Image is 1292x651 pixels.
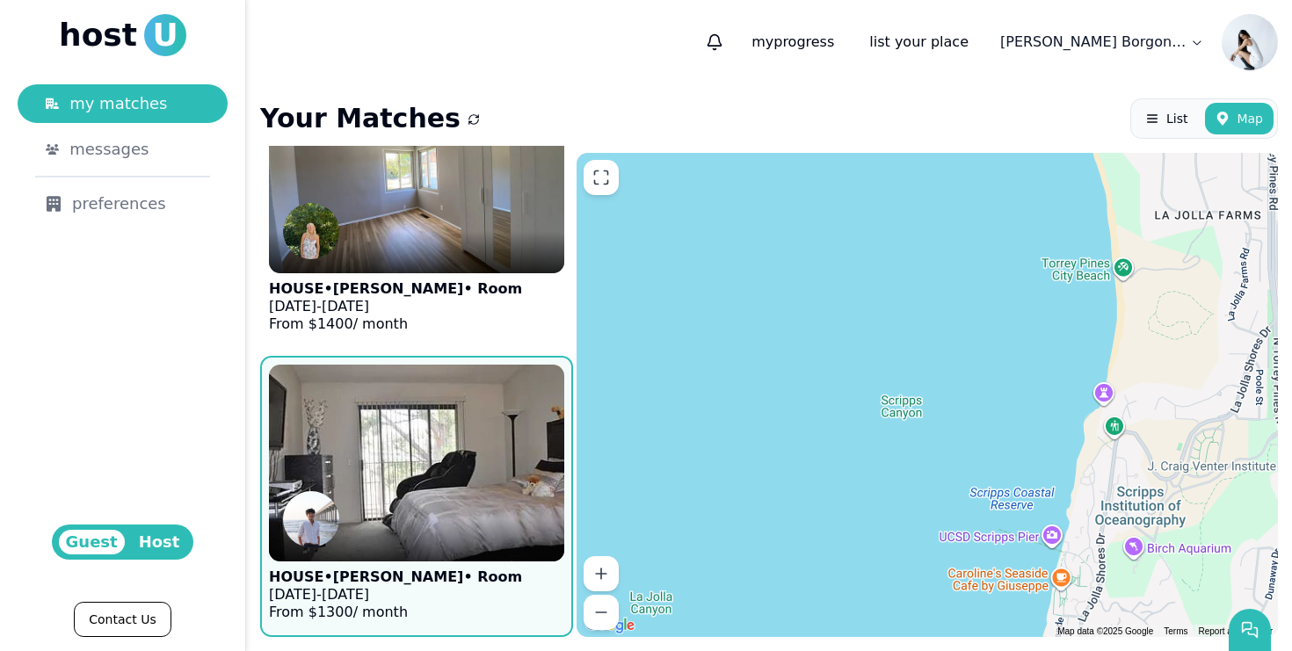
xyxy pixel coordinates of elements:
[144,14,186,56] span: U
[260,68,573,349] a: HOUSEElla Freeman avatarHOUSE•[PERSON_NAME]• Room[DATE]-[DATE]From $1400/ month
[855,25,983,60] a: list your place
[269,76,564,273] img: HOUSE
[990,25,1215,60] a: [PERSON_NAME] Borgonha
[1222,14,1278,70] img: Krisha Borgonha avatar
[1205,103,1274,134] button: Map
[69,137,149,162] span: messages
[74,602,171,637] a: Contact Us
[1000,32,1187,53] p: [PERSON_NAME] Borgonha
[322,586,369,603] span: [DATE]
[269,315,522,333] p: From $ 1400 / month
[46,192,200,216] div: preferences
[18,184,228,223] a: preferences
[283,491,339,547] img: Matthew Bian avatar
[269,586,316,603] span: [DATE]
[581,614,639,637] img: Google
[1166,110,1187,127] span: List
[1164,626,1187,636] a: Terms (opens in new tab)
[69,91,167,116] span: my matches
[1057,626,1153,636] span: Map data ©2025 Google
[283,203,339,259] img: Ella Freeman avatar
[260,103,461,134] h1: Your Matches
[269,298,522,315] p: -
[254,355,579,571] img: HOUSE
[584,595,619,630] button: Zoom out
[59,14,186,56] a: hostU
[18,130,228,169] a: messages
[269,604,522,621] p: From $ 1300 / month
[1199,626,1273,636] a: Report a map error
[260,356,573,637] a: HOUSEMatthew Bian avatarHOUSE•[PERSON_NAME]• Room[DATE]-[DATE]From $1300/ month
[751,33,773,50] span: my
[269,298,316,315] span: [DATE]
[269,280,522,298] p: HOUSE • [PERSON_NAME] • Room
[269,568,522,586] p: HOUSE • [PERSON_NAME] • Room
[584,556,619,591] button: Zoom in
[737,25,848,60] p: progress
[584,160,619,195] button: Enter fullscreen
[1135,103,1198,134] button: List
[1237,110,1263,127] span: Map
[132,530,187,554] span: Host
[18,84,228,123] a: my matches
[269,586,522,604] p: -
[59,530,125,554] span: Guest
[59,18,137,53] span: host
[322,298,369,315] span: [DATE]
[581,614,639,637] a: Open this area in Google Maps (opens a new window)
